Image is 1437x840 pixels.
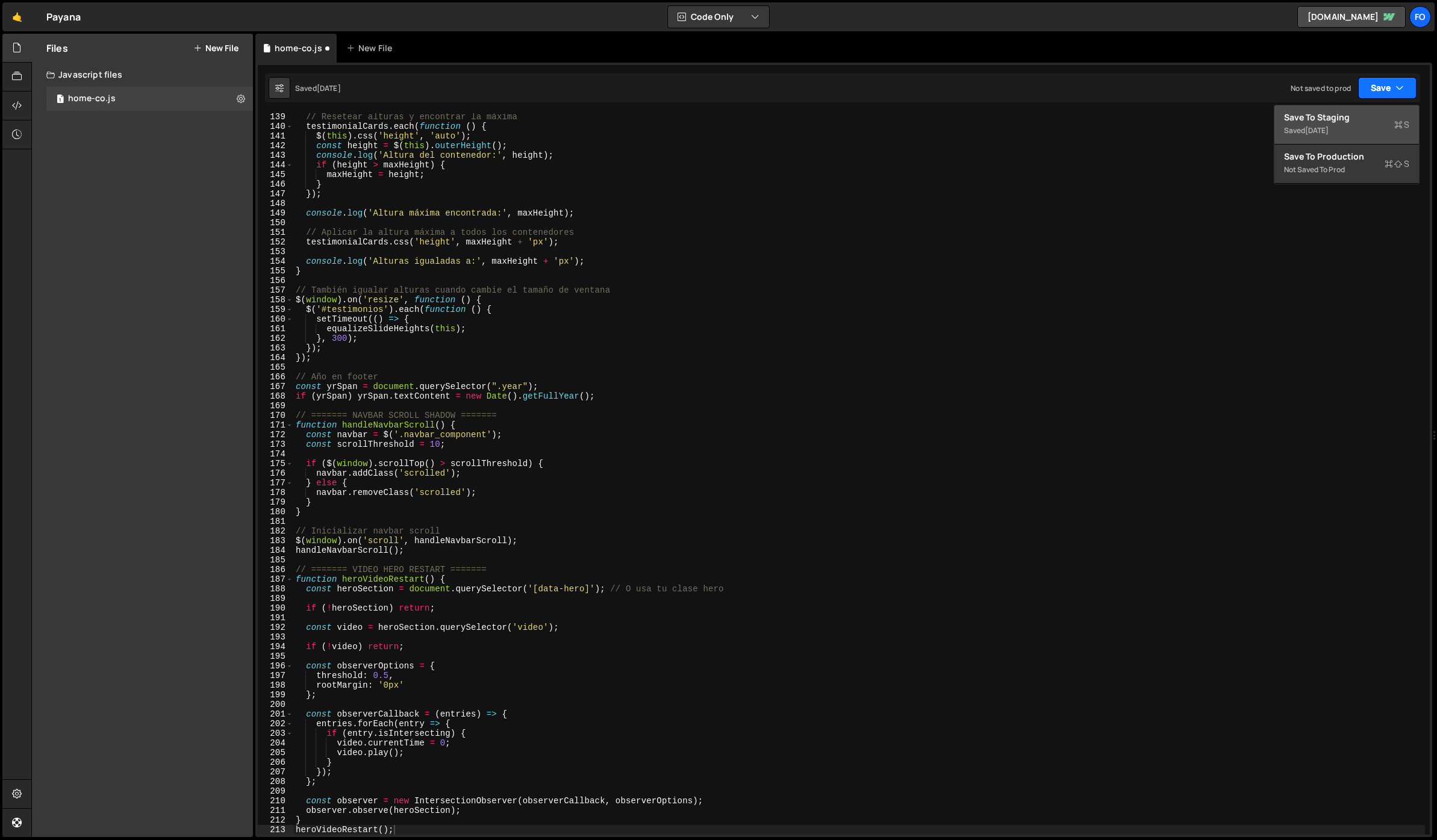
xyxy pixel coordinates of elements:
[258,806,293,815] div: 211
[668,6,769,28] button: Code Only
[258,151,293,160] div: 143
[258,497,293,507] div: 179
[258,160,293,170] div: 144
[258,179,293,189] div: 146
[46,42,68,55] h2: Files
[258,295,293,305] div: 158
[57,95,64,105] span: 1
[1385,158,1409,170] span: S
[258,700,293,709] div: 200
[258,430,293,440] div: 172
[258,642,293,652] div: 194
[258,680,293,690] div: 198
[258,285,293,295] div: 157
[1284,123,1409,138] div: Saved
[258,237,293,247] div: 152
[1305,125,1329,135] div: [DATE]
[2,2,32,31] a: 🤙
[258,401,293,411] div: 169
[258,459,293,468] div: 175
[258,199,293,208] div: 148
[258,305,293,314] div: 159
[258,738,293,748] div: 204
[258,786,293,796] div: 209
[258,565,293,574] div: 186
[258,228,293,237] div: 151
[258,517,293,526] div: 181
[258,449,293,459] div: 174
[258,632,293,642] div: 193
[258,584,293,594] div: 188
[258,796,293,806] div: 210
[258,709,293,719] div: 201
[46,87,253,111] div: 17122/47230.js
[193,43,238,53] button: New File
[258,748,293,758] div: 205
[346,42,397,54] div: New File
[258,690,293,700] div: 199
[1274,105,1419,145] button: Save to StagingS Saved[DATE]
[258,536,293,546] div: 183
[258,353,293,362] div: 164
[258,546,293,555] div: 184
[258,122,293,131] div: 140
[258,767,293,777] div: 207
[258,112,293,122] div: 139
[258,652,293,661] div: 195
[258,478,293,488] div: 177
[258,815,293,825] div: 212
[258,276,293,285] div: 156
[258,661,293,671] div: 196
[258,526,293,536] div: 182
[258,468,293,478] div: 176
[1394,119,1409,131] span: S
[258,777,293,786] div: 208
[258,170,293,179] div: 145
[258,208,293,218] div: 149
[1284,151,1409,163] div: Save to Production
[46,10,81,24] div: Payana
[258,671,293,680] div: 197
[258,758,293,767] div: 206
[258,372,293,382] div: 166
[68,93,116,104] div: home-co.js
[258,420,293,430] div: 171
[258,141,293,151] div: 142
[258,719,293,729] div: 202
[258,440,293,449] div: 173
[295,83,341,93] div: Saved
[1284,111,1409,123] div: Save to Staging
[258,555,293,565] div: 185
[258,411,293,420] div: 170
[258,218,293,228] div: 150
[258,362,293,372] div: 165
[258,488,293,497] div: 178
[258,189,293,199] div: 147
[258,574,293,584] div: 187
[258,594,293,603] div: 189
[258,247,293,257] div: 153
[258,603,293,613] div: 190
[258,623,293,632] div: 192
[258,324,293,334] div: 161
[258,729,293,738] div: 203
[258,382,293,391] div: 167
[258,314,293,324] div: 160
[258,343,293,353] div: 163
[1297,6,1406,28] a: [DOMAIN_NAME]
[258,257,293,266] div: 154
[1284,163,1409,177] div: Not saved to prod
[258,266,293,276] div: 155
[1274,145,1419,184] button: Save to ProductionS Not saved to prod
[258,613,293,623] div: 191
[275,42,322,54] div: home-co.js
[258,334,293,343] div: 162
[258,825,293,835] div: 213
[258,507,293,517] div: 180
[317,83,341,93] div: [DATE]
[1409,6,1431,28] a: fo
[32,63,253,87] div: Javascript files
[258,131,293,141] div: 141
[1358,77,1417,99] button: Save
